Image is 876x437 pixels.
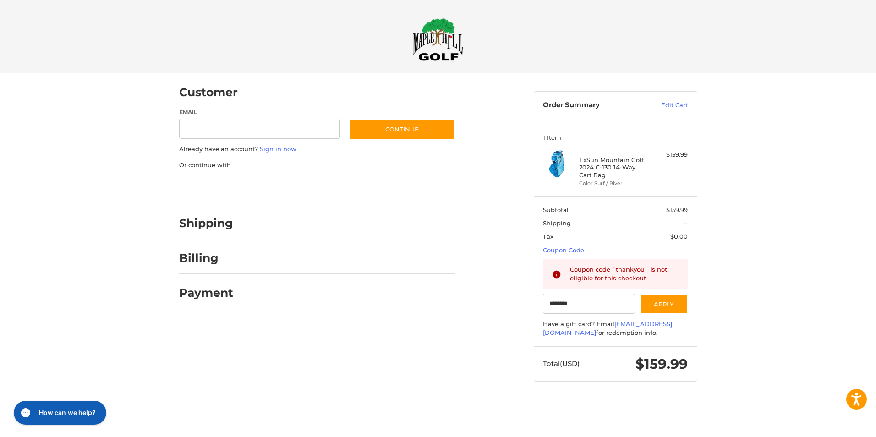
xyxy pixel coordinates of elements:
h2: Billing [179,251,233,265]
span: Tax [543,233,553,240]
iframe: PayPal-paylater [254,179,323,195]
h2: Customer [179,85,238,99]
img: Maple Hill Golf [413,18,463,61]
span: -- [683,219,688,227]
li: Color Surf / River [579,180,649,187]
h3: Order Summary [543,101,641,110]
span: $0.00 [670,233,688,240]
span: Total (USD) [543,359,580,368]
input: Gift Certificate or Coupon Code [543,294,635,314]
iframe: Google Customer Reviews [800,412,876,437]
span: $159.99 [666,206,688,213]
div: $159.99 [652,150,688,159]
h3: 1 Item [543,134,688,141]
a: Sign in now [260,145,296,153]
div: Have a gift card? Email for redemption info. [543,320,688,338]
label: Email [179,108,340,116]
h2: Payment [179,286,233,300]
iframe: Gorgias live chat messenger [9,398,109,428]
h4: 1 x Sun Mountain Golf 2024 C-130 14-Way Cart Bag [579,156,649,179]
h2: Shipping [179,216,233,230]
a: Edit Cart [641,101,688,110]
p: Or continue with [179,161,455,170]
span: Subtotal [543,206,569,213]
span: Shipping [543,219,571,227]
span: $159.99 [635,355,688,372]
a: Coupon Code [543,246,584,254]
iframe: PayPal-paypal [176,179,245,195]
div: Coupon code `thankyou` is not eligible for this checkout [570,265,679,283]
button: Continue [349,119,455,140]
p: Already have an account? [179,145,455,154]
button: Apply [640,294,688,314]
iframe: PayPal-venmo [331,179,400,195]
